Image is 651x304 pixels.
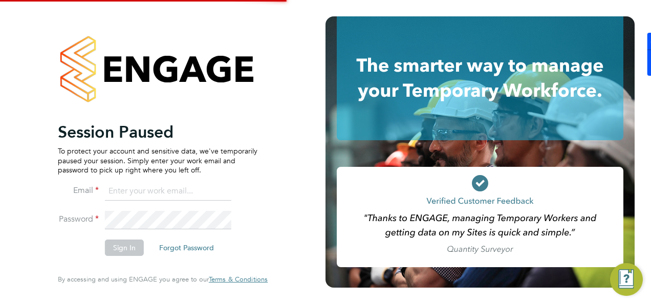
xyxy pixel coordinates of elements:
[610,263,643,296] button: Engage Resource Center
[58,275,268,284] span: By accessing and using ENGAGE you agree to our
[105,182,231,201] input: Enter your work email...
[105,240,144,256] button: Sign In
[151,240,222,256] button: Forgot Password
[58,146,257,175] p: To protect your account and sensitive data, we've temporarily paused your session. Simply enter y...
[209,275,268,284] a: Terms & Conditions
[58,122,257,142] h2: Session Paused
[58,214,99,225] label: Password
[58,185,99,196] label: Email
